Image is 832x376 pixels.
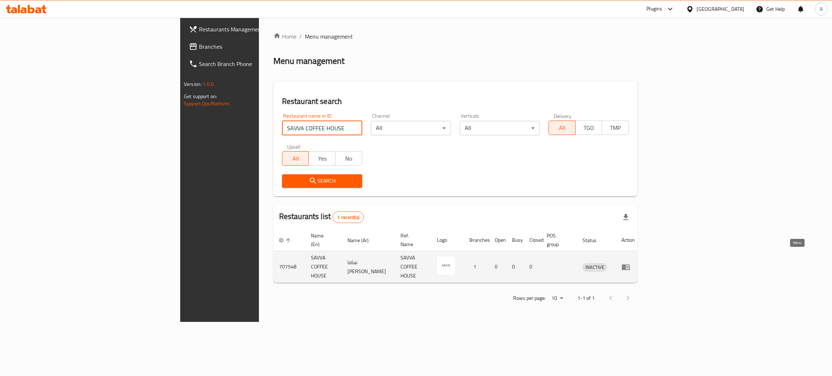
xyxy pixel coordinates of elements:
[184,92,217,101] span: Get support on:
[183,21,319,38] a: Restaurants Management
[549,121,576,135] button: All
[464,251,489,283] td: 1
[282,96,629,107] h2: Restaurant search
[282,174,362,188] button: Search
[184,99,230,108] a: Support.OpsPlatform
[489,229,506,251] th: Open
[312,153,333,164] span: Yes
[288,176,356,185] span: Search
[460,121,540,135] div: All
[524,251,541,283] td: 0
[184,79,201,89] span: Version:
[506,251,524,283] td: 0
[506,229,524,251] th: Busy
[305,32,353,41] span: Menu management
[285,153,306,164] span: All
[183,38,319,55] a: Branches
[279,211,364,223] h2: Restaurants list
[338,153,359,164] span: No
[489,251,506,283] td: 0
[305,251,342,283] td: SAVVA COFFEE HOUSE
[333,214,364,221] span: 1 record(s)
[578,123,599,133] span: TGO
[199,60,313,68] span: Search Branch Phone
[437,257,455,275] img: SAVVA COFFEE HOUSE
[697,5,744,13] div: [GEOGRAPHIC_DATA]
[431,229,464,251] th: Logo
[311,231,333,249] span: Name (En)
[464,229,489,251] th: Branches
[282,121,362,135] input: Search for restaurant name or ID..
[575,121,602,135] button: TGO
[617,209,634,226] div: Export file
[549,293,566,304] div: Rows per page:
[273,229,641,283] table: enhanced table
[335,151,362,166] button: No
[203,79,214,89] span: 1.0.0
[287,144,300,149] label: Upsell
[347,236,378,245] span: Name (Ar)
[582,263,607,271] span: INACTIVE
[616,229,641,251] th: Action
[547,231,568,249] span: POS group
[273,32,637,41] nav: breadcrumb
[333,211,364,223] div: Total records count
[646,5,662,13] div: Plugins
[400,231,422,249] span: Ref. Name
[282,151,309,166] button: All
[342,251,395,283] td: سافا [PERSON_NAME]
[524,229,541,251] th: Closed
[513,294,546,303] p: Rows per page:
[199,25,313,34] span: Restaurants Management
[199,42,313,51] span: Branches
[308,151,335,166] button: Yes
[273,55,344,67] h2: Menu management
[395,251,431,283] td: SAVVA COFFEE HOUSE
[605,123,626,133] span: TMP
[820,5,823,13] span: A
[577,294,595,303] p: 1-1 of 1
[371,121,451,135] div: All
[602,121,629,135] button: TMP
[554,113,572,118] label: Delivery
[552,123,573,133] span: All
[279,236,293,245] span: ID
[582,236,606,245] span: Status
[183,55,319,73] a: Search Branch Phone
